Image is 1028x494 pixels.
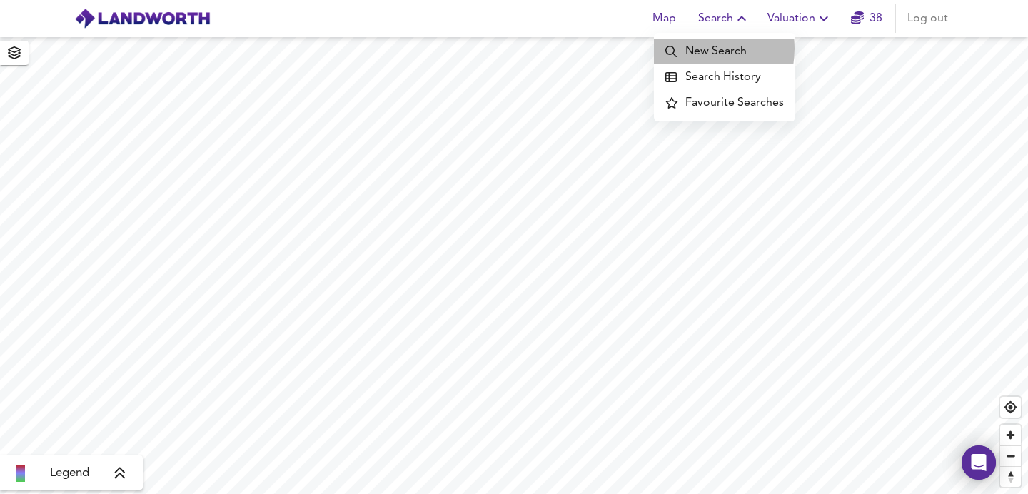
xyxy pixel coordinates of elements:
span: Legend [50,465,89,482]
span: Valuation [767,9,832,29]
span: Zoom out [1000,446,1021,466]
button: 38 [844,4,890,33]
button: Find my location [1000,397,1021,418]
img: logo [74,8,211,29]
a: 38 [851,9,882,29]
button: Valuation [762,4,838,33]
a: New Search [654,39,795,64]
div: Open Intercom Messenger [962,445,996,480]
span: Search [698,9,750,29]
a: Search History [654,64,795,90]
button: Zoom in [1000,425,1021,445]
button: Log out [902,4,954,33]
button: Zoom out [1000,445,1021,466]
button: Map [641,4,687,33]
button: Reset bearing to north [1000,466,1021,487]
span: Log out [907,9,948,29]
a: Favourite Searches [654,90,795,116]
button: Search [692,4,756,33]
span: Map [647,9,681,29]
span: Reset bearing to north [1000,467,1021,487]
